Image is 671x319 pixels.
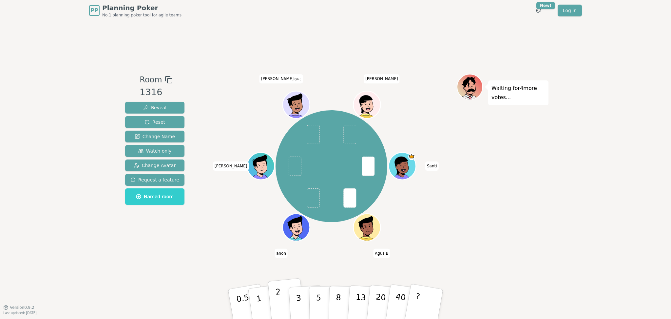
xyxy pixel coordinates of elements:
a: Log in [558,5,582,16]
span: Reveal [143,104,166,111]
span: Request a feature [130,177,179,183]
span: Named room [136,193,174,200]
button: New! [533,5,545,16]
span: Room [140,74,162,86]
p: Waiting for 4 more votes... [491,84,545,102]
span: (you) [294,78,301,81]
div: 1316 [140,86,172,99]
span: Click to change your name [373,249,390,258]
button: Request a feature [125,174,184,186]
button: Change Name [125,131,184,142]
span: Planning Poker [102,3,182,12]
span: Watch only [138,148,172,154]
span: Last updated: [DATE] [3,311,37,315]
span: Click to change your name [364,74,400,84]
span: No.1 planning poker tool for agile teams [102,12,182,18]
div: New! [536,2,555,9]
button: Named room [125,188,184,205]
button: Reveal [125,102,184,114]
button: Watch only [125,145,184,157]
a: PPPlanning PokerNo.1 planning poker tool for agile teams [89,3,182,18]
span: Reset [144,119,165,125]
button: Version0.9.2 [3,305,34,310]
span: Click to change your name [213,161,249,171]
span: Santi is the host [408,153,415,160]
span: PP [90,7,98,14]
button: Change Avatar [125,159,184,171]
button: Click to change your avatar [283,92,309,117]
span: Click to change your name [259,74,303,84]
span: Change Avatar [134,162,176,169]
button: Reset [125,116,184,128]
span: Click to change your name [425,161,439,171]
span: Change Name [135,133,175,140]
span: Version 0.9.2 [10,305,34,310]
span: Click to change your name [275,249,288,258]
